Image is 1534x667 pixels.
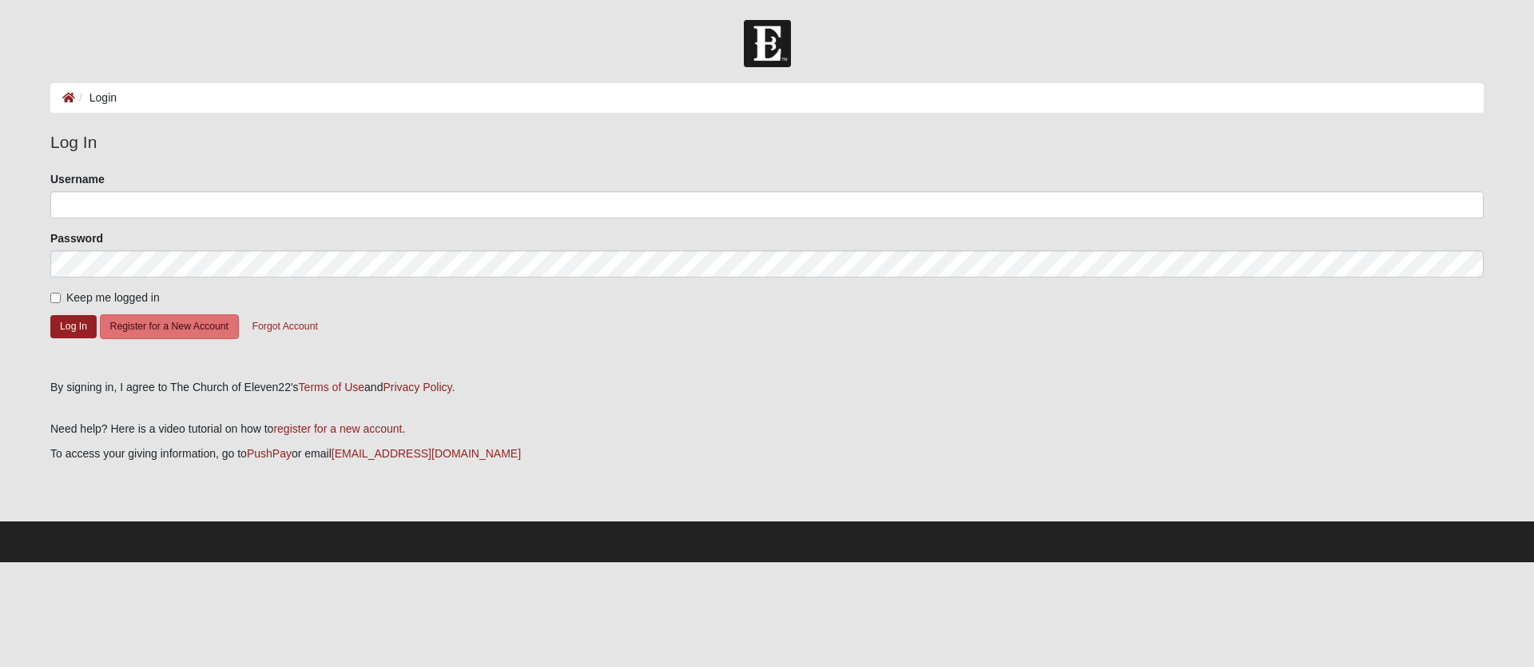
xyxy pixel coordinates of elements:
span: Keep me logged in [66,291,160,304]
legend: Log In [50,130,1484,155]
label: Username [50,171,105,187]
button: Log In [50,315,97,338]
a: Terms of Use [299,381,364,393]
label: Password [50,230,103,246]
p: To access your giving information, go to or email [50,445,1484,462]
img: Church of Eleven22 Logo [744,20,791,67]
button: Register for a New Account [100,314,239,339]
a: register for a new account [273,422,402,435]
div: By signing in, I agree to The Church of Eleven22's and . [50,379,1484,396]
li: Login [75,90,117,106]
button: Forgot Account [242,314,328,339]
input: Keep me logged in [50,293,61,303]
p: Need help? Here is a video tutorial on how to . [50,421,1484,437]
a: Privacy Policy [383,381,451,393]
a: PushPay [247,447,292,460]
a: [EMAIL_ADDRESS][DOMAIN_NAME] [332,447,521,460]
